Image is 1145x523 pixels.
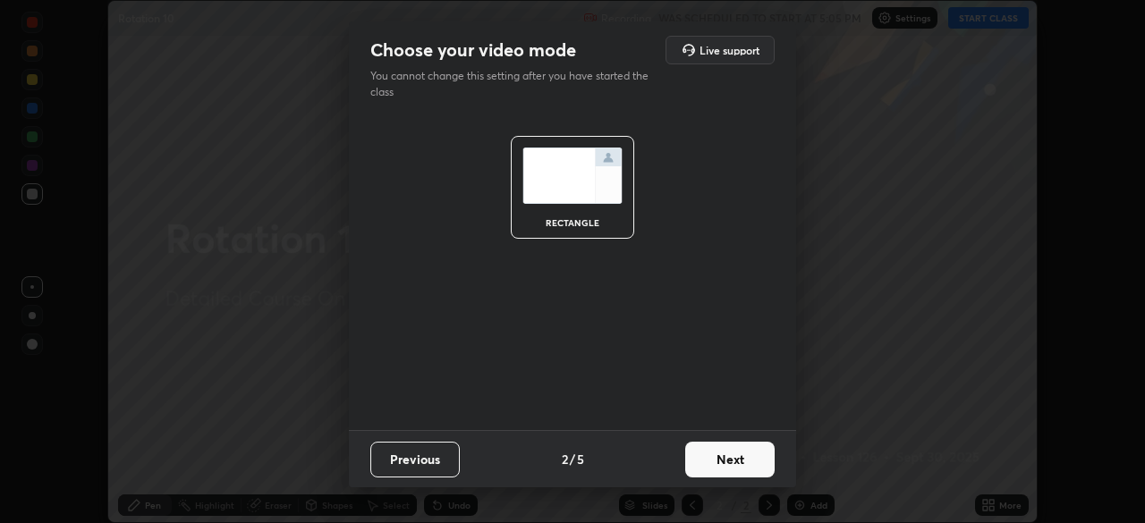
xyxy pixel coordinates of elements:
[577,450,584,468] h4: 5
[562,450,568,468] h4: 2
[370,38,576,62] h2: Choose your video mode
[700,45,759,55] h5: Live support
[522,148,623,204] img: normalScreenIcon.ae25ed63.svg
[685,442,775,477] button: Next
[570,450,575,468] h4: /
[370,68,660,100] p: You cannot change this setting after you have started the class
[370,442,460,477] button: Previous
[537,218,608,227] div: rectangle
